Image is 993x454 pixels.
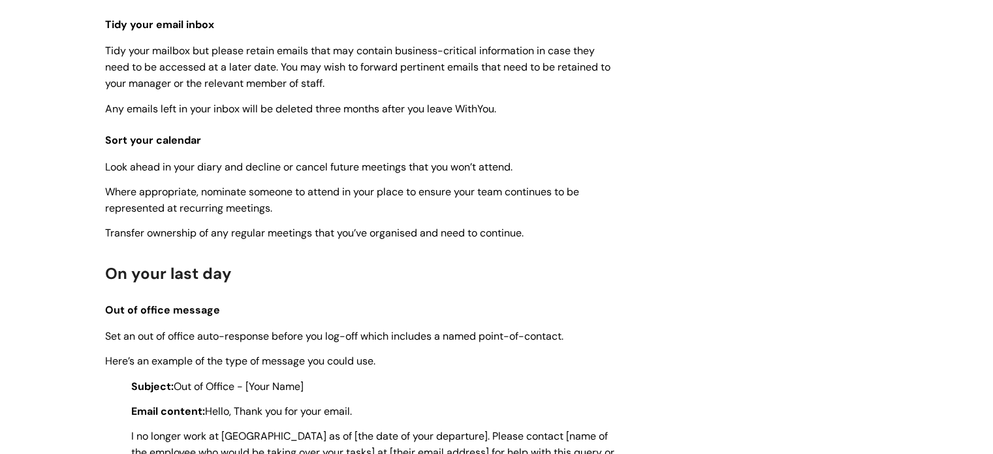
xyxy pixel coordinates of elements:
[105,133,201,146] span: Sort your calendar
[131,404,205,417] strong: Email content:
[105,225,524,239] span: Transfer ownership of any regular meetings that you’ve organised and need to continue.
[131,379,174,393] strong: Subject:
[105,159,512,173] span: Look ahead in your diary and decline or cancel future meetings that you won’t attend.
[105,18,214,31] span: Tidy your email inbox
[105,184,579,214] span: Where appropriate, nominate someone to attend in your place to ensure your team continues to be r...
[105,44,610,90] span: Tidy your mailbox but please retain emails that may contain business-critical information in case...
[131,379,304,393] span: Out of Office - [Your Name]
[105,101,496,115] span: Any emails left in your inbox will be deleted three months after you leave WithYou.
[105,329,563,342] span: Set an out of office auto-response before you log-off which includes a named point-of-contact.
[105,302,220,316] span: Out of office message
[105,263,232,283] span: On your last day
[131,404,352,417] span: Hello, Thank you for your email.
[105,353,375,367] span: Here’s an example of the type of message you could use.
